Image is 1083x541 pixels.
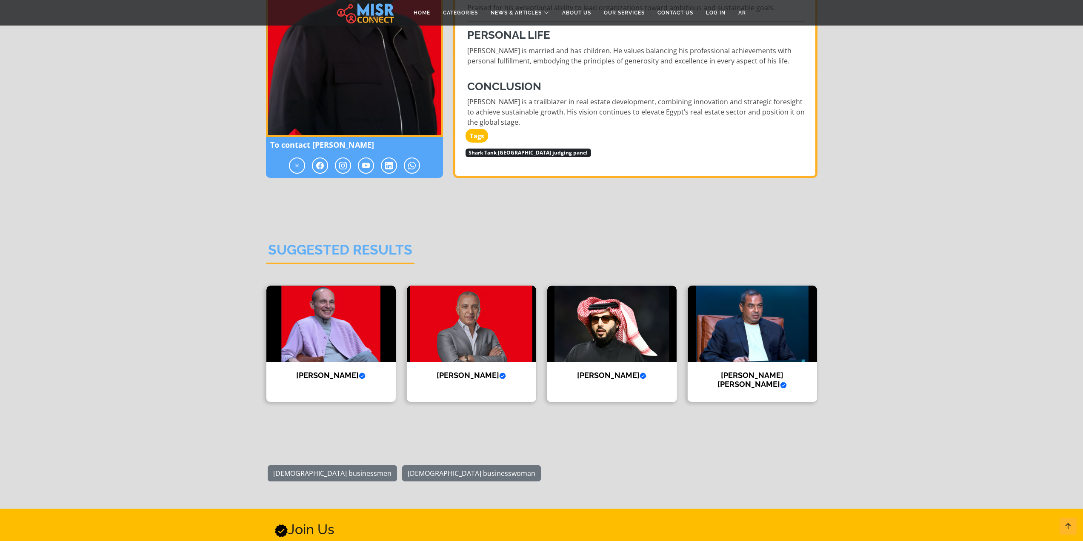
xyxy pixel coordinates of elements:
[780,382,787,389] svg: Verified account
[266,242,414,263] h2: Suggested Results
[700,5,732,21] a: Log in
[266,137,443,153] span: To contact [PERSON_NAME]
[542,285,682,402] a: Turki Al Sheikh [PERSON_NAME]
[266,286,396,362] img: Mohamed Farouk
[413,371,530,380] h4: [PERSON_NAME]
[554,371,670,380] h4: [PERSON_NAME]
[694,371,811,389] h4: [PERSON_NAME] [PERSON_NAME]
[467,97,805,127] p: [PERSON_NAME] is a trailblazer in real estate development, combining innovation and strategic for...
[499,372,506,379] svg: Verified account
[466,147,592,157] a: Shark Tank [GEOGRAPHIC_DATA] judging panel
[401,285,542,402] a: Ahmed El Sewedy [PERSON_NAME]
[407,286,536,362] img: Ahmed El Sewedy
[640,372,646,379] svg: Verified account
[437,5,484,21] a: Categories
[337,2,394,23] img: main.misr_connect
[597,5,651,21] a: Our Services
[547,286,677,362] img: Turki Al Sheikh
[682,285,823,402] a: Mohamed Ismail Mansour [PERSON_NAME] [PERSON_NAME]
[273,371,389,380] h4: [PERSON_NAME]
[402,465,541,481] a: [DEMOGRAPHIC_DATA] businesswoman
[732,5,752,21] a: AR
[491,9,542,17] span: News & Articles
[274,524,288,538] svg: Verified account
[274,521,627,538] h2: Join Us
[261,285,401,402] a: Mohamed Farouk [PERSON_NAME]
[466,129,488,143] strong: Tags
[556,5,597,21] a: About Us
[651,5,700,21] a: Contact Us
[407,5,437,21] a: Home
[467,29,550,41] strong: Personal Life
[467,80,541,93] strong: Conclusion
[268,465,397,481] a: [DEMOGRAPHIC_DATA] businessmen
[466,149,592,157] span: Shark Tank [GEOGRAPHIC_DATA] judging panel
[467,46,805,66] p: [PERSON_NAME] is married and has children. He values balancing his professional achievements with...
[359,372,366,379] svg: Verified account
[484,5,556,21] a: News & Articles
[688,286,817,362] img: Mohamed Ismail Mansour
